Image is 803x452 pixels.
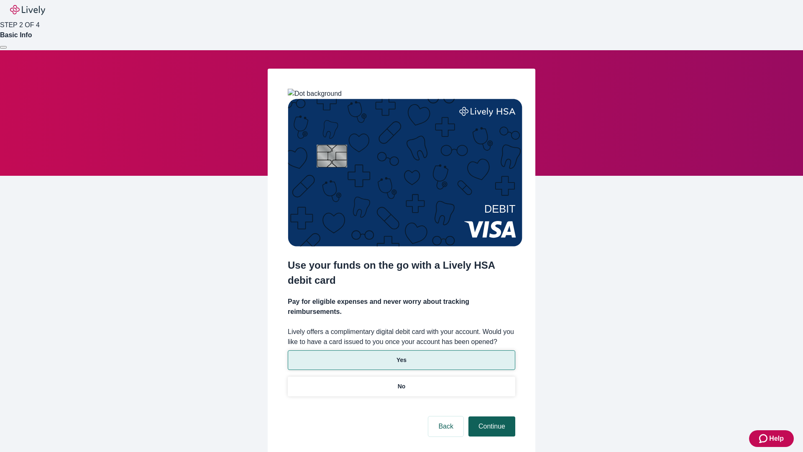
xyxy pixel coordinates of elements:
[468,416,515,437] button: Continue
[288,327,515,347] label: Lively offers a complimentary digital debit card with your account. Would you like to have a card...
[398,382,406,391] p: No
[769,434,784,444] span: Help
[428,416,463,437] button: Back
[10,5,45,15] img: Lively
[288,89,342,99] img: Dot background
[288,350,515,370] button: Yes
[396,356,407,365] p: Yes
[288,297,515,317] h4: Pay for eligible expenses and never worry about tracking reimbursements.
[288,377,515,396] button: No
[749,430,794,447] button: Zendesk support iconHelp
[759,434,769,444] svg: Zendesk support icon
[288,258,515,288] h2: Use your funds on the go with a Lively HSA debit card
[288,99,522,247] img: Debit card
